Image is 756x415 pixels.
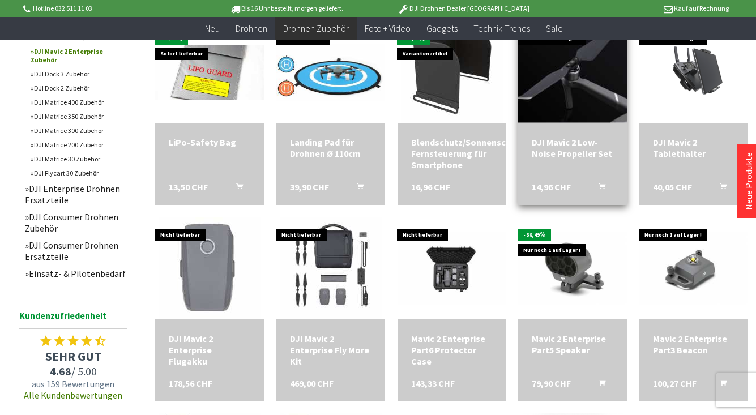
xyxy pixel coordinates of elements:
[653,136,734,159] div: DJI Mavic 2 Tablethalter
[585,378,612,392] button: In den Warenkorb
[552,2,729,15] p: Kauf auf Rechnung
[653,378,697,389] span: 100,27 CHF
[532,181,571,192] span: 14,96 CHF
[19,208,133,237] a: DJI Consumer Drohnen Zubehör
[465,17,538,40] a: Technik-Trends
[411,333,493,367] div: Mavic 2 Enterprise Part6 Protector Case
[25,123,133,138] a: DJI Matrice 300 Zubehör
[169,333,250,367] a: DJI Mavic 2 Enterprise Flugakku 178,56 CHF
[653,333,734,356] a: Mavic 2 Enterprise Part3 Beacon 100,27 CHF In den Warenkorb
[169,333,250,367] div: DJI Mavic 2 Enterprise Flugakku
[290,333,371,367] div: DJI Mavic 2 Enterprise Fly More Kit
[411,136,493,170] div: Blendschutz/Sonnenschutz Fernsteuerung für Smartphone
[19,180,133,208] a: DJI Enterprise Drohnen Ersatzteile
[24,390,122,401] a: Alle Kundenbewertungen
[706,378,733,392] button: In den Warenkorb
[532,136,613,159] div: DJI Mavic 2 Low-Noise Propeller Set
[411,378,455,389] span: 143,33 CHF
[236,23,267,34] span: Drohnen
[290,136,371,159] a: Landing Pad für Drohnen Ø 110cm 39,90 CHF In den Warenkorb
[25,81,133,95] a: DJI Dock 2 Zubehör
[401,21,503,123] img: Blendschutz/Sonnenschutz Fernsteuerung für Smartphone
[155,45,264,100] img: LiPo-Safety Bag
[653,333,734,356] div: Mavic 2 Enterprise Part3 Beacon
[223,181,250,196] button: In den Warenkorb
[706,181,733,196] button: In den Warenkorb
[532,136,613,159] a: DJI Mavic 2 Low-Noise Propeller Set 14,96 CHF In den Warenkorb
[538,17,571,40] a: Sale
[532,378,571,389] span: 79,90 CHF
[19,265,133,282] a: Einsatz- & Pilotenbedarf
[375,2,552,15] p: DJI Drohnen Dealer [GEOGRAPHIC_DATA]
[411,181,450,192] span: 16,96 CHF
[197,17,228,40] a: Neu
[411,333,493,367] a: Mavic 2 Enterprise Part6 Protector Case 143,33 CHF
[343,181,370,196] button: In den Warenkorb
[585,181,612,196] button: In den Warenkorb
[532,333,613,356] div: Mavic 2 Enterprise Part5 Speaker
[426,23,458,34] span: Gadgets
[169,378,212,389] span: 178,56 CHF
[290,181,329,192] span: 39,90 CHF
[365,23,411,34] span: Foto + Video
[639,41,748,102] img: DJI Mavic 2 Tablethalter
[169,181,208,192] span: 13,50 CHF
[25,44,133,67] a: DJI Mavic 2 Enterprise Zubehör
[280,217,382,319] img: DJI Mavic 2 Enterprise Fly More Kit
[159,217,261,319] img: DJI Mavic 2 Enterprise Flugakku
[228,17,275,40] a: Drohnen
[22,2,198,15] p: Hotline 032 511 11 03
[25,95,133,109] a: DJI Matrice 400 Zubehör
[290,136,371,159] div: Landing Pad für Drohnen Ø 110cm
[14,364,133,378] span: / 5.00
[639,232,748,305] img: Mavic 2 Enterprise Part3 Beacon
[25,109,133,123] a: DJI Matrice 350 Zubehör
[518,232,627,305] img: Mavic 2 Enterprise Part5 Speaker
[19,308,127,329] span: Kundenzufriedenheit
[497,22,649,123] img: DJI Mavic 2 Low-Noise Propeller Set
[14,378,133,390] span: aus 159 Bewertungen
[276,44,385,101] img: Landing Pad für Drohnen Ø 110cm
[25,67,133,81] a: DJI Dock 3 Zubehör
[411,136,493,170] a: Blendschutz/Sonnenschutz Fernsteuerung für Smartphone 16,96 CHF
[653,136,734,159] a: DJI Mavic 2 Tablethalter 40,05 CHF In den Warenkorb
[653,181,692,192] span: 40,05 CHF
[169,136,250,148] a: LiPo-Safety Bag 13,50 CHF In den Warenkorb
[50,364,71,378] span: 4.68
[290,333,371,367] a: DJI Mavic 2 Enterprise Fly More Kit 469,00 CHF
[532,333,613,356] a: Mavic 2 Enterprise Part5 Speaker 79,90 CHF In den Warenkorb
[14,348,133,364] span: SEHR GUT
[398,232,506,305] img: Mavic 2 Enterprise Part6 Protector Case
[290,378,334,389] span: 469,00 CHF
[25,166,133,180] a: DJI Flycart 30 Zubehör
[25,138,133,152] a: DJI Matrice 200 Zubehör
[743,152,754,210] a: Neue Produkte
[357,17,418,40] a: Foto + Video
[25,152,133,166] a: DJI Matrice 30 Zubehör
[198,2,375,15] p: Bis 16 Uhr bestellt, morgen geliefert.
[275,17,357,40] a: Drohnen Zubehör
[283,23,349,34] span: Drohnen Zubehör
[473,23,530,34] span: Technik-Trends
[546,23,563,34] span: Sale
[19,237,133,265] a: DJI Consumer Drohnen Ersatzteile
[169,136,250,148] div: LiPo-Safety Bag
[205,23,220,34] span: Neu
[418,17,465,40] a: Gadgets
